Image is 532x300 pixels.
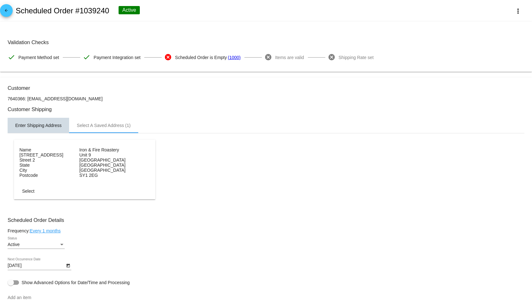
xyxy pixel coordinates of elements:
[79,173,138,178] dt: SY1 2EG
[83,53,90,61] mat-icon: check
[94,51,140,64] span: Payment Integration set
[8,53,15,61] mat-icon: check
[19,147,78,152] dd: Name
[119,6,140,14] div: Active
[79,163,138,168] dt: [GEOGRAPHIC_DATA]
[514,7,522,15] mat-icon: more_vert
[8,106,524,112] h3: Customer Shipping
[264,53,272,61] mat-icon: cancel
[22,189,35,194] span: Select
[8,39,524,45] h3: Validation Checks
[65,262,71,269] button: Open calendar
[328,53,335,61] mat-icon: cancel
[79,152,138,157] dt: Unit 9
[19,163,78,168] dd: State
[22,279,130,286] span: Show Advanced Options for Date/Time and Processing
[14,185,42,197] button: Select
[79,147,138,152] dt: Iron & Fire Roastery
[79,168,138,173] dt: [GEOGRAPHIC_DATA]
[275,51,304,64] span: Items are valid
[164,53,172,61] mat-icon: cancel
[8,96,524,101] p: 7640366: [EMAIL_ADDRESS][DOMAIN_NAME]
[8,242,20,247] span: Active
[19,168,78,173] dd: City
[30,228,61,233] a: Every 1 months
[8,242,65,247] mat-select: Status
[8,217,524,223] h3: Scheduled Order Details
[8,228,524,233] div: Frequency:
[19,152,78,157] dd: [STREET_ADDRESS]
[16,6,109,15] h2: Scheduled Order #1039240
[339,51,374,64] span: Shipping Rate set
[19,157,78,163] dd: Street 2
[79,157,138,163] dt: [GEOGRAPHIC_DATA]
[8,85,524,91] h3: Customer
[175,51,227,64] span: Scheduled Order is Empty
[8,263,65,268] input: Next Occurrence Date
[228,51,240,64] a: (1000)
[3,8,10,16] mat-icon: arrow_back
[77,123,131,128] div: Select A Saved Address (1)
[18,51,59,64] span: Payment Method set
[19,173,78,178] dd: Postcode
[15,123,62,128] div: Enter Shipping Address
